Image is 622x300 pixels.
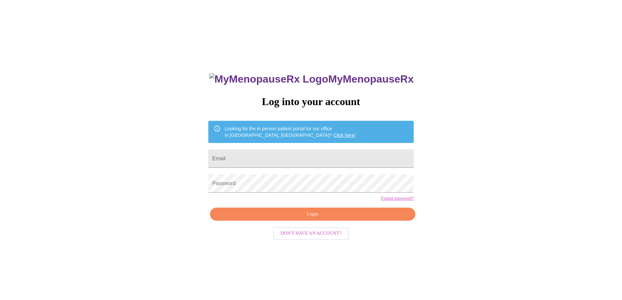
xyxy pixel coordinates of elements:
[225,123,356,141] div: Looking for the in person patient portal for our office in [GEOGRAPHIC_DATA], [GEOGRAPHIC_DATA]?
[210,208,415,221] button: Login
[272,230,350,236] a: Don't have an account?
[381,196,414,201] a: Forgot password?
[217,210,407,218] span: Login
[273,227,349,240] button: Don't have an account?
[209,73,328,85] img: MyMenopauseRx Logo
[280,229,342,238] span: Don't have an account?
[208,96,413,108] h3: Log into your account
[333,133,356,138] a: Click here!
[209,73,414,85] h3: MyMenopauseRx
